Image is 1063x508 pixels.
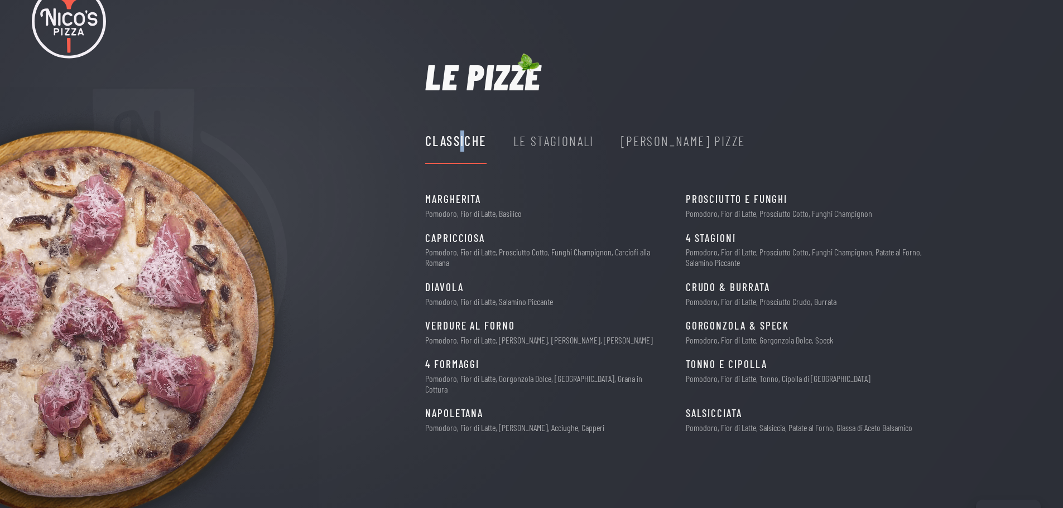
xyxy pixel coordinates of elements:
[425,130,487,152] div: Classiche
[425,59,541,94] h1: Le pizze
[686,246,925,268] p: Pomodoro, Fior di Latte, Prosciutto Cotto, Funghi Champignon, Patate al Forno, Salamino Piccante
[425,296,553,307] p: Pomodoro, Fior di Latte, Salamino Piccante
[686,405,742,422] span: Salsicciata
[621,130,745,152] div: [PERSON_NAME] Pizze
[425,405,483,422] span: Napoletana
[425,356,479,373] span: 4 Formaggi
[686,356,767,373] span: Tonno e Cipolla
[686,191,787,208] span: Prosciutto e Funghi
[425,230,485,247] span: Capricciosa
[425,335,653,345] p: Pomodoro, Fior di Latte, [PERSON_NAME], [PERSON_NAME], [PERSON_NAME]
[513,130,594,152] div: Le Stagionali
[686,373,870,384] p: Pomodoro, Fior di Latte, Tonno, Cipolla di [GEOGRAPHIC_DATA]
[425,279,463,296] span: Diavola
[425,191,481,208] span: Margherita
[686,422,912,433] p: Pomodoro, Fior di Latte, Salsiccia, Patate al Forno, Glassa di Aceto Balsamico
[686,208,872,219] p: Pomodoro, Fior di Latte, Prosciutto Cotto, Funghi Champignon
[686,335,833,345] p: Pomodoro, Fior di Latte, Gorgonzola Dolce, Speck
[425,422,604,433] p: Pomodoro, Fior di Latte, [PERSON_NAME], Acciughe, Capperi
[686,230,736,247] span: 4 Stagioni
[425,246,665,268] p: Pomodoro, Fior di Latte, Prosciutto Cotto, Funghi Champignon, Carciofi alla Romana
[425,208,522,219] p: Pomodoro, Fior di Latte, Basilico
[686,279,770,296] span: CRUDO & BURRATA
[425,373,665,394] p: Pomodoro, Fior di Latte, Gorgonzola Dolce, [GEOGRAPHIC_DATA], Grana in Cottura
[425,317,515,335] span: Verdure al Forno
[686,317,790,335] span: Gorgonzola & Speck
[686,296,836,307] p: Pomodoro, Fior di Latte, Prosciutto Crudo, Burrata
